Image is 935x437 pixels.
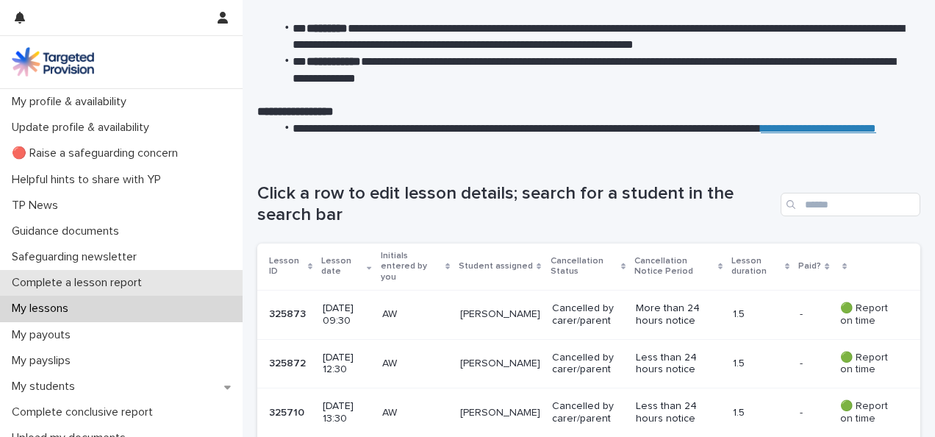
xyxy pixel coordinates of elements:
p: [PERSON_NAME] [460,358,540,370]
p: Cancelled by carer/parent [552,400,624,425]
p: 🟢 Report on time [840,302,897,327]
p: [PERSON_NAME] [460,308,540,321]
p: - [800,355,806,370]
p: [DATE] 09:30 [323,302,370,327]
p: 325710 [269,404,307,419]
p: AW [382,407,448,419]
p: Update profile & availability [6,121,161,135]
p: Helpful hints to share with YP [6,173,173,187]
p: Cancellation Status [551,253,617,280]
p: My students [6,380,87,394]
p: Guidance documents [6,224,131,238]
p: [DATE] 12:30 [323,352,370,377]
p: My lessons [6,302,80,316]
p: Complete a lesson report [6,276,154,290]
p: 🟢 Report on time [840,352,897,377]
p: My profile & availability [6,95,138,109]
p: Lesson ID [269,253,304,280]
p: My payslips [6,354,82,368]
p: 325872 [269,355,309,370]
p: TP News [6,199,70,213]
p: 1.5 [733,407,788,419]
p: 🟢 Report on time [840,400,897,425]
p: Safeguarding newsletter [6,250,148,264]
p: [PERSON_NAME] [460,407,540,419]
p: Cancellation Notice Period [634,253,714,280]
p: AW [382,358,448,370]
input: Search [781,193,920,216]
img: M5nRWzHhSzIhMunXDL62 [12,47,94,77]
p: 🔴 Raise a safeguarding concern [6,146,190,160]
p: Complete conclusive report [6,405,165,419]
p: Cancelled by carer/parent [552,302,624,327]
h1: Click a row to edit lesson details; search for a student in the search bar [257,183,775,226]
p: 1.5 [733,308,788,321]
p: Cancelled by carer/parent [552,352,624,377]
p: Student assigned [459,258,533,274]
p: [DATE] 13:30 [323,400,370,425]
p: Less than 24 hours notice [636,352,717,377]
p: Less than 24 hours notice [636,400,717,425]
p: Paid? [798,258,821,274]
p: - [800,305,806,321]
p: 325873 [269,305,309,321]
tr: 325872325872 [DATE] 12:30AW[PERSON_NAME]Cancelled by carer/parentLess than 24 hours notice1.5-- 🟢... [257,339,920,388]
tr: 325873325873 [DATE] 09:30AW[PERSON_NAME]Cancelled by carer/parentMore than 24 hours notice1.5-- 🟢... [257,291,920,340]
p: Initials entered by you [381,248,442,285]
p: Lesson date [321,253,363,280]
p: - [800,404,806,419]
p: 1.5 [733,358,788,370]
p: More than 24 hours notice [636,302,717,327]
p: Lesson duration [731,253,781,280]
p: My payouts [6,328,82,342]
p: AW [382,308,448,321]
